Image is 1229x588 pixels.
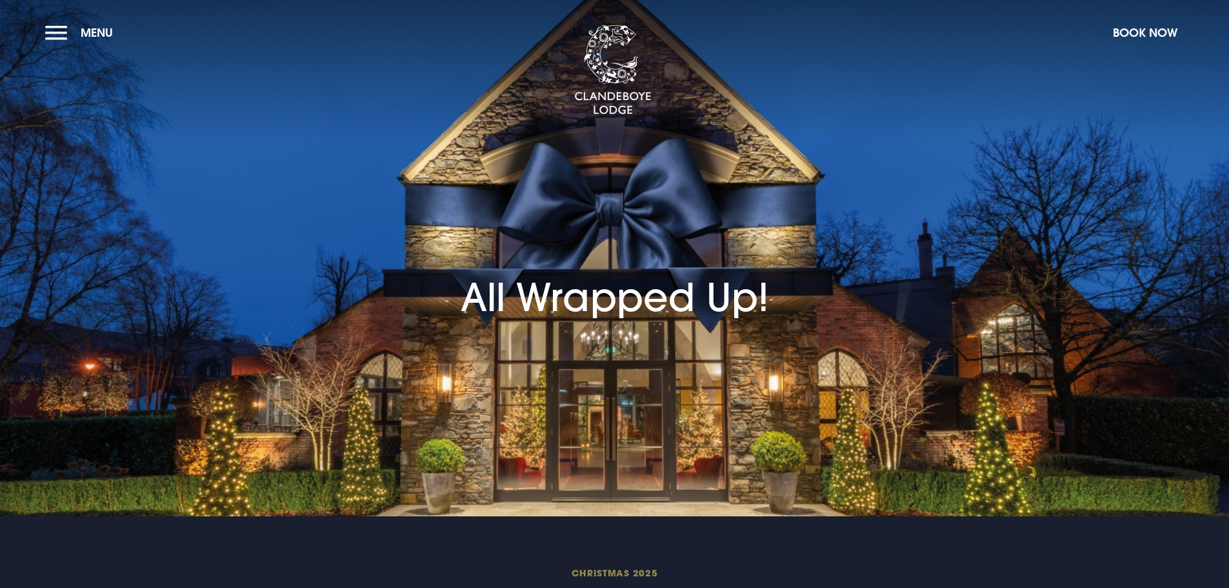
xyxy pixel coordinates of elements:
[81,25,113,40] span: Menu
[461,203,769,319] h1: All Wrapped Up!
[574,25,652,116] img: Clandeboye Lodge
[1106,19,1184,46] button: Book Now
[45,19,119,46] button: Menu
[307,567,921,579] span: Christmas 2025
